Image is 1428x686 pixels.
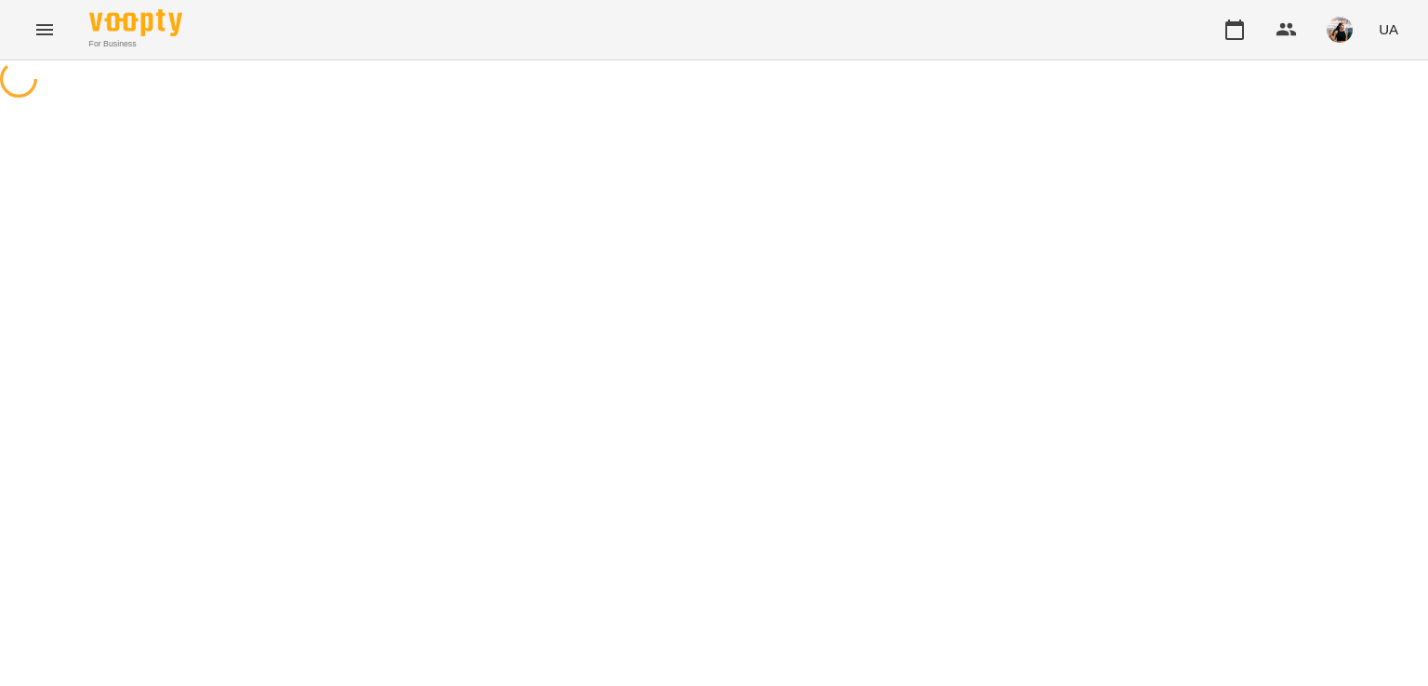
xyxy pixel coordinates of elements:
[22,7,67,52] button: Menu
[89,38,182,50] span: For Business
[1379,20,1398,39] span: UA
[1327,17,1353,43] img: f25c141d8d8634b2a8fce9f0d709f9df.jpg
[1371,12,1406,46] button: UA
[89,9,182,36] img: Voopty Logo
